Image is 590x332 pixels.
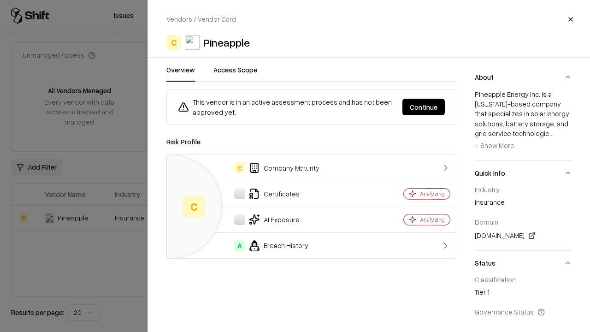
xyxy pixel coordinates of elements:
button: Continue [402,99,445,115]
div: This vendor is in an active assessment process and has not been approved yet. [178,97,395,117]
div: Analyzing [420,190,445,198]
div: Risk Profile [166,136,456,147]
div: Domain [475,218,572,226]
div: insurance [475,197,572,210]
div: Quick Info [475,185,572,250]
div: Pineapple Energy Inc. is a [US_STATE]-based company that specializes in solar energy solutions, b... [475,89,572,153]
img: Pineapple [185,35,200,50]
button: About [475,65,572,89]
div: Classification [475,275,572,284]
div: Certificates [174,188,372,199]
span: + Show More [475,141,514,149]
div: Pineapple [203,35,250,50]
div: AI Exposure [174,214,372,225]
div: Industry [475,185,572,194]
div: C [183,196,205,218]
div: Analyzing [420,216,445,224]
div: C [166,35,181,50]
div: Breach History [174,240,372,251]
div: C [234,162,245,173]
div: Company Maturity [174,162,372,173]
button: Status [475,251,572,275]
span: ... [549,129,554,137]
button: + Show More [475,138,514,153]
div: About [475,89,572,160]
button: Access Scope [213,65,257,82]
div: A [234,240,245,251]
div: Tier 1 [475,287,572,300]
div: [DOMAIN_NAME] [475,230,572,241]
p: Vendors / Vendor Card [166,14,236,24]
button: Overview [166,65,195,82]
button: Quick Info [475,161,572,185]
div: Governance Status [475,308,572,316]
